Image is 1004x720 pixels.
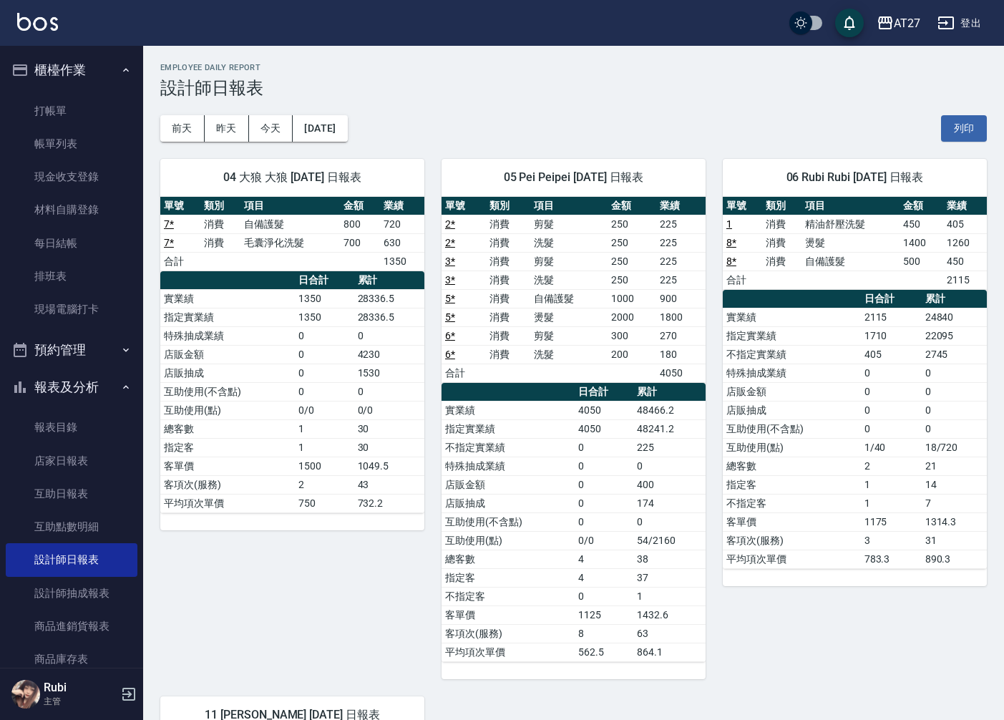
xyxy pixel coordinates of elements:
[240,215,340,233] td: 自備護髮
[762,197,801,215] th: 類別
[656,215,706,233] td: 225
[922,419,987,438] td: 0
[354,438,424,457] td: 30
[656,364,706,382] td: 4050
[922,512,987,531] td: 1314.3
[295,326,354,345] td: 0
[205,115,249,142] button: 昨天
[6,643,137,676] a: 商品庫存表
[340,233,380,252] td: 700
[6,510,137,543] a: 互助點數明細
[295,401,354,419] td: 0/0
[633,401,706,419] td: 48466.2
[44,695,117,708] p: 主管
[575,550,633,568] td: 4
[922,457,987,475] td: 21
[608,252,656,271] td: 250
[354,419,424,438] td: 30
[801,233,900,252] td: 燙髮
[486,271,530,289] td: 消費
[723,419,861,438] td: 互助使用(不含點)
[943,197,987,215] th: 業績
[656,233,706,252] td: 225
[723,271,762,289] td: 合計
[6,444,137,477] a: 店家日報表
[861,364,922,382] td: 0
[723,550,861,568] td: 平均項次單價
[380,233,424,252] td: 630
[943,215,987,233] td: 405
[762,252,801,271] td: 消費
[6,52,137,89] button: 櫃檯作業
[900,233,943,252] td: 1400
[861,457,922,475] td: 2
[200,215,240,233] td: 消費
[608,345,656,364] td: 200
[486,326,530,345] td: 消費
[6,610,137,643] a: 商品進銷貨報表
[6,411,137,444] a: 報表目錄
[861,382,922,401] td: 0
[922,326,987,345] td: 22095
[633,624,706,643] td: 63
[530,197,608,215] th: 項目
[575,531,633,550] td: 0/0
[922,364,987,382] td: 0
[723,512,861,531] td: 客單價
[922,290,987,308] th: 累計
[726,218,732,230] a: 1
[160,382,295,401] td: 互助使用(不含點)
[723,364,861,382] td: 特殊抽成業績
[354,494,424,512] td: 732.2
[530,345,608,364] td: 洗髮
[354,382,424,401] td: 0
[723,197,762,215] th: 單號
[633,512,706,531] td: 0
[575,383,633,402] th: 日合計
[354,326,424,345] td: 0
[900,197,943,215] th: 金額
[442,364,486,382] td: 合計
[723,197,987,290] table: a dense table
[295,438,354,457] td: 1
[354,364,424,382] td: 1530
[459,170,688,185] span: 05 Pei Peipei [DATE] 日報表
[633,494,706,512] td: 174
[723,401,861,419] td: 店販抽成
[633,419,706,438] td: 48241.2
[723,345,861,364] td: 不指定實業績
[608,271,656,289] td: 250
[240,197,340,215] th: 項目
[575,587,633,605] td: 0
[575,568,633,587] td: 4
[530,215,608,233] td: 剪髮
[442,624,575,643] td: 客項次(服務)
[6,260,137,293] a: 排班表
[801,252,900,271] td: 自備護髮
[177,170,407,185] span: 04 大狼 大狼 [DATE] 日報表
[530,326,608,345] td: 剪髮
[633,457,706,475] td: 0
[160,289,295,308] td: 實業績
[249,115,293,142] button: 今天
[530,271,608,289] td: 洗髮
[608,308,656,326] td: 2000
[575,475,633,494] td: 0
[295,308,354,326] td: 1350
[575,401,633,419] td: 4050
[871,9,926,38] button: AT27
[723,382,861,401] td: 店販金額
[723,438,861,457] td: 互助使用(點)
[861,438,922,457] td: 1/40
[160,438,295,457] td: 指定客
[762,215,801,233] td: 消費
[160,252,200,271] td: 合計
[442,383,706,662] table: a dense table
[575,605,633,624] td: 1125
[894,14,920,32] div: AT27
[530,252,608,271] td: 剪髮
[380,215,424,233] td: 720
[340,215,380,233] td: 800
[160,78,987,98] h3: 設計師日報表
[922,308,987,326] td: 24840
